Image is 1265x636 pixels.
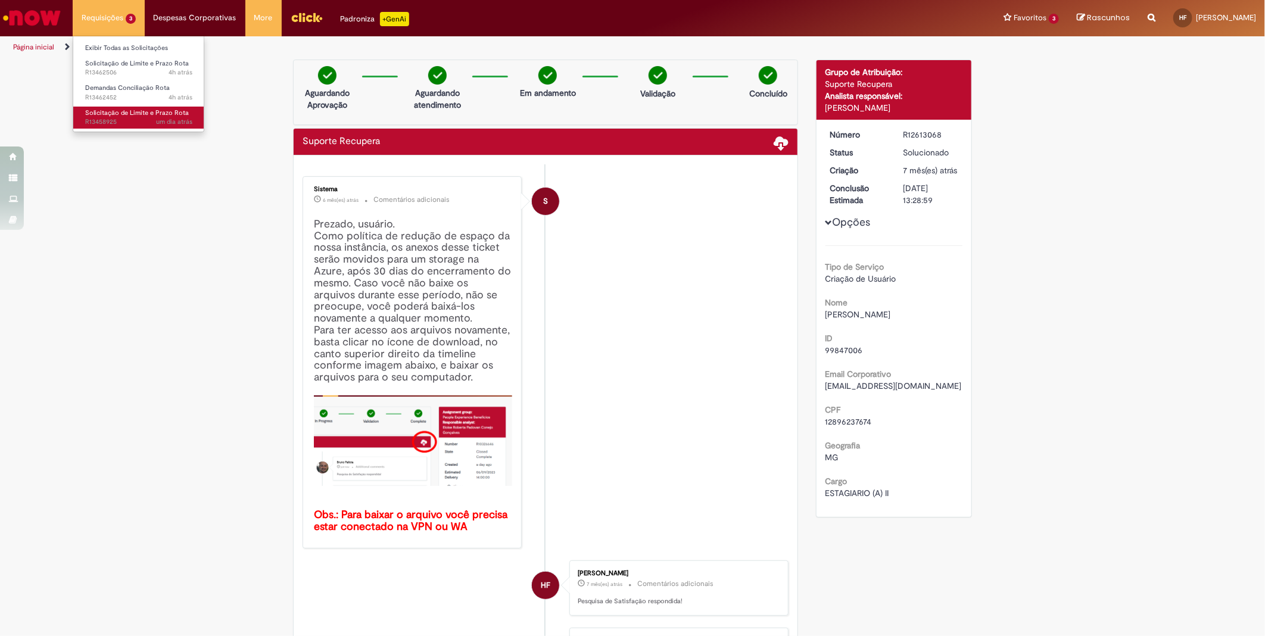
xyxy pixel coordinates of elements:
dt: Número [821,129,895,141]
div: Sistema [314,186,512,193]
div: Analista responsável: [825,90,963,102]
span: S [543,187,548,216]
div: 05/02/2025 16:00:35 [903,164,958,176]
span: R13462452 [85,93,192,102]
dt: Status [821,146,895,158]
div: [PERSON_NAME] [825,102,963,114]
span: Solicitação de Limite e Prazo Rota [85,108,189,117]
dt: Criação [821,164,895,176]
span: Baixar anexos [774,135,789,149]
span: Despesas Corporativas [154,12,236,24]
div: System [532,188,559,215]
b: Cargo [825,476,848,487]
span: MG [825,452,839,463]
span: [PERSON_NAME] [825,309,891,320]
small: Comentários adicionais [637,579,713,589]
a: Página inicial [13,42,54,52]
time: 29/08/2025 13:55:05 [169,68,192,77]
p: Aguardando atendimento [409,87,466,111]
p: Pesquisa de Satisfação respondida! [578,597,776,606]
a: Aberto R13462506 : Solicitação de Limite e Prazo Rota [73,57,204,79]
p: Aguardando Aprovação [298,87,356,111]
div: [DATE] 13:28:59 [903,182,958,206]
span: um dia atrás [156,117,192,126]
img: check-circle-green.png [318,66,336,85]
img: check-circle-green.png [428,66,447,85]
span: Criação de Usuário [825,273,896,284]
p: Concluído [749,88,787,99]
span: HF [1179,14,1186,21]
span: More [254,12,273,24]
h4: Prezado, usuário. Como política de redução de espaço da nossa instância, os anexos desse ticket s... [314,219,512,533]
img: x_mdbda_azure_blob.picture2.png [314,395,512,486]
p: +GenAi [380,12,409,26]
span: Rascunhos [1087,12,1130,23]
b: Email Corporativo [825,369,892,379]
div: Grupo de Atribuição: [825,66,963,78]
b: Obs.: Para baixar o arquivo você precisa estar conectado na VPN ou WA [314,508,510,534]
span: HF [541,571,550,600]
span: Demandas Conciliação Rota [85,83,170,92]
img: check-circle-green.png [649,66,667,85]
span: Requisições [82,12,123,24]
b: Geografia [825,440,861,451]
span: 4h atrás [169,93,192,102]
b: CPF [825,404,841,415]
time: 06/02/2025 14:28:04 [587,581,622,588]
img: ServiceNow [1,6,63,30]
time: 05/02/2025 16:00:35 [903,165,957,176]
span: [PERSON_NAME] [1196,13,1256,23]
span: [EMAIL_ADDRESS][DOMAIN_NAME] [825,381,962,391]
img: click_logo_yellow_360x200.png [291,8,323,26]
img: check-circle-green.png [759,66,777,85]
ul: Trilhas de página [9,36,834,58]
b: ID [825,333,833,344]
b: Tipo de Serviço [825,261,884,272]
span: 7 mês(es) atrás [903,165,957,176]
a: Exibir Todas as Solicitações [73,42,204,55]
dt: Conclusão Estimada [821,182,895,206]
span: 4h atrás [169,68,192,77]
small: Comentários adicionais [373,195,450,205]
span: 7 mês(es) atrás [587,581,622,588]
div: Solucionado [903,146,958,158]
span: R13462506 [85,68,192,77]
b: Nome [825,297,848,308]
time: 09/03/2025 01:50:13 [323,197,359,204]
span: 12896237674 [825,416,872,427]
div: R12613068 [903,129,958,141]
img: check-circle-green.png [538,66,557,85]
p: Validação [640,88,675,99]
span: 3 [1049,14,1059,24]
h2: Suporte Recupera Histórico de tíquete [303,136,380,147]
ul: Requisições [73,36,204,132]
span: 6 mês(es) atrás [323,197,359,204]
a: Aberto R13458925 : Solicitação de Limite e Prazo Rota [73,107,204,129]
div: [PERSON_NAME] [578,570,776,577]
span: R13458925 [85,117,192,127]
a: Rascunhos [1077,13,1130,24]
span: 3 [126,14,136,24]
time: 28/08/2025 15:59:51 [156,117,192,126]
a: Aberto R13462452 : Demandas Conciliação Rota [73,82,204,104]
div: Suporte Recupera [825,78,963,90]
span: 99847006 [825,345,863,356]
div: Helena Reis Felippe [532,572,559,599]
time: 29/08/2025 13:41:23 [169,93,192,102]
span: Favoritos [1014,12,1046,24]
p: Em andamento [520,87,576,99]
span: Solicitação de Limite e Prazo Rota [85,59,189,68]
span: ESTAGIARIO (A) II [825,488,889,498]
div: Padroniza [341,12,409,26]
